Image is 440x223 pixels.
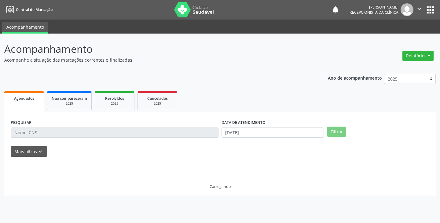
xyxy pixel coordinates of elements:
[105,96,124,101] span: Resolvidos
[142,101,173,106] div: 2025
[416,5,423,12] i: 
[99,101,130,106] div: 2025
[2,22,48,34] a: Acompanhamento
[16,7,53,12] span: Central de Marcação
[4,57,306,63] p: Acompanhe a situação das marcações correntes e finalizadas
[327,127,346,137] button: Filtrar
[222,128,324,138] input: Selecione um intervalo
[4,5,53,15] a: Central de Marcação
[37,148,44,155] i: keyboard_arrow_down
[11,146,47,157] button: Mais filtroskeyboard_arrow_down
[402,51,434,61] button: Relatórios
[413,3,425,16] button: 
[222,118,266,128] label: DATA DE ATENDIMENTO
[11,118,31,128] label: PESQUISAR
[52,96,87,101] span: Não compareceram
[350,10,398,15] span: Recepcionista da clínica
[350,5,398,10] div: [PERSON_NAME]
[331,5,340,14] button: notifications
[401,3,413,16] img: img
[210,184,231,189] div: Carregando
[425,5,436,15] button: apps
[328,74,382,81] p: Ano de acompanhamento
[147,96,168,101] span: Cancelados
[11,128,218,138] input: Nome, CNS
[14,96,34,101] span: Agendados
[4,41,306,57] p: Acompanhamento
[52,101,87,106] div: 2025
